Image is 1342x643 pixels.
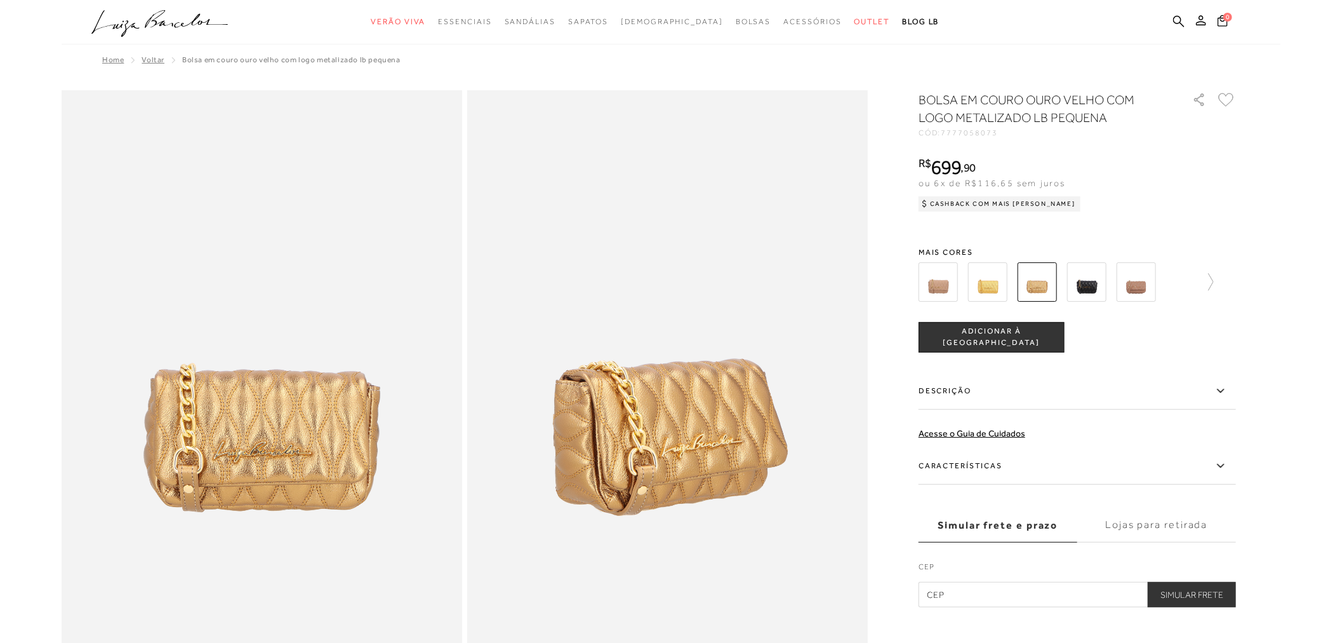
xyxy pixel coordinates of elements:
span: 7777058073 [941,128,998,137]
span: ou 6x de R$116,65 sem juros [919,178,1065,188]
button: Simular Frete [1148,582,1236,607]
span: Sandálias [505,17,555,26]
span: BLOG LB [902,17,939,26]
a: Acesse o Guia de Cuidados [919,428,1025,438]
label: Lojas para retirada [1077,508,1236,543]
i: R$ [919,158,931,169]
a: categoryNavScreenReaderText [505,10,555,34]
span: 699 [931,156,961,179]
a: BLOG LB [902,10,939,34]
label: Simular frete e prazo [919,508,1077,543]
h1: BOLSA EM COURO OURO VELHO COM LOGO METALIZADO LB PEQUENA [919,91,1157,126]
a: categoryNavScreenReaderText [784,10,842,34]
span: ADICIONAR À [GEOGRAPHIC_DATA] [919,326,1064,348]
span: Essenciais [438,17,491,26]
div: Cashback com Mais [PERSON_NAME] [919,196,1080,212]
a: Voltar [142,55,164,64]
button: 0 [1214,14,1232,31]
span: BOLSA EM COURO OURO VELHO COM LOGO METALIZADO LB PEQUENA [182,55,401,64]
label: CEP [919,561,1236,579]
a: noSubCategoriesText [621,10,723,34]
img: BOLSA EM COURO DOURADO COM LOGO METALIZADO LB PEQUENA [968,262,1007,302]
label: Características [919,448,1236,485]
img: BOLSA EM COURO OURO VELHO COM LOGO METALIZADO LB PEQUENA [1018,262,1057,302]
button: ADICIONAR À [GEOGRAPHIC_DATA] [919,322,1065,353]
a: categoryNavScreenReaderText [854,10,890,34]
span: [DEMOGRAPHIC_DATA] [621,17,723,26]
img: BOLSA EM COURO BEGE COM LOGO METALIZADO LB PEQUENA [919,262,958,302]
div: CÓD: [919,129,1173,137]
a: categoryNavScreenReaderText [438,10,491,34]
a: Home [102,55,124,64]
span: Sapatos [568,17,608,26]
span: Mais cores [919,248,1236,256]
a: categoryNavScreenReaderText [371,10,425,34]
label: Descrição [919,373,1236,410]
i: , [961,162,976,173]
a: categoryNavScreenReaderText [736,10,771,34]
span: Acessórios [784,17,842,26]
span: 0 [1223,13,1232,22]
span: 90 [964,161,976,174]
img: Bolsa pequena crossbody camel [1117,262,1156,302]
img: BOLSA EM COURO PRETA [1067,262,1106,302]
input: CEP [919,582,1236,607]
span: Outlet [854,17,890,26]
span: Bolsas [736,17,771,26]
a: categoryNavScreenReaderText [568,10,608,34]
span: Verão Viva [371,17,425,26]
